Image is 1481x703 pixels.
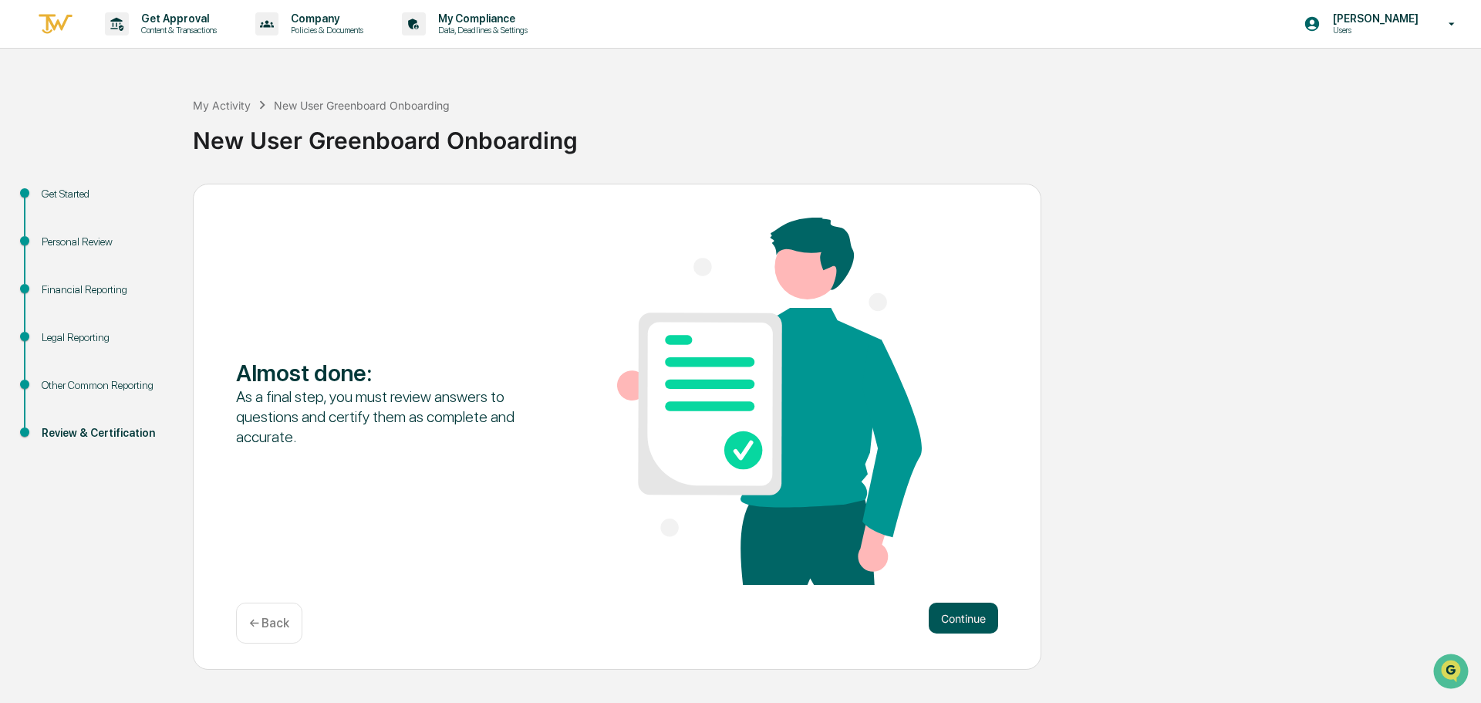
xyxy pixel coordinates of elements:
[129,25,224,35] p: Content & Transactions
[42,330,168,346] div: Legal Reporting
[15,225,28,238] div: 🔎
[42,425,168,441] div: Review & Certification
[52,134,195,146] div: We're available if you need us!
[15,196,28,208] div: 🖐️
[249,616,289,630] p: ← Back
[9,218,103,245] a: 🔎Data Lookup
[112,196,124,208] div: 🗄️
[15,118,43,146] img: 1746055101610-c473b297-6a78-478c-a979-82029cc54cd1
[15,32,281,57] p: How can we help?
[37,12,74,37] img: logo
[236,359,541,387] div: Almost done :
[129,12,224,25] p: Get Approval
[127,194,191,210] span: Attestations
[42,282,168,298] div: Financial Reporting
[262,123,281,141] button: Start new chat
[31,194,100,210] span: Preclearance
[31,224,97,239] span: Data Lookup
[1432,652,1473,694] iframe: Open customer support
[193,114,1473,154] div: New User Greenboard Onboarding
[1321,12,1426,25] p: [PERSON_NAME]
[1321,25,1426,35] p: Users
[426,25,535,35] p: Data, Deadlines & Settings
[42,234,168,250] div: Personal Review
[193,99,251,112] div: My Activity
[274,99,450,112] div: New User Greenboard Onboarding
[929,603,998,634] button: Continue
[109,261,187,273] a: Powered byPylon
[278,12,371,25] p: Company
[153,262,187,273] span: Pylon
[9,188,106,216] a: 🖐️Preclearance
[236,387,541,447] div: As a final step, you must review answers to questions and certify them as complete and accurate.
[42,377,168,394] div: Other Common Reporting
[106,188,197,216] a: 🗄️Attestations
[52,118,253,134] div: Start new chat
[617,218,922,585] img: Almost done
[426,12,535,25] p: My Compliance
[278,25,371,35] p: Policies & Documents
[42,186,168,202] div: Get Started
